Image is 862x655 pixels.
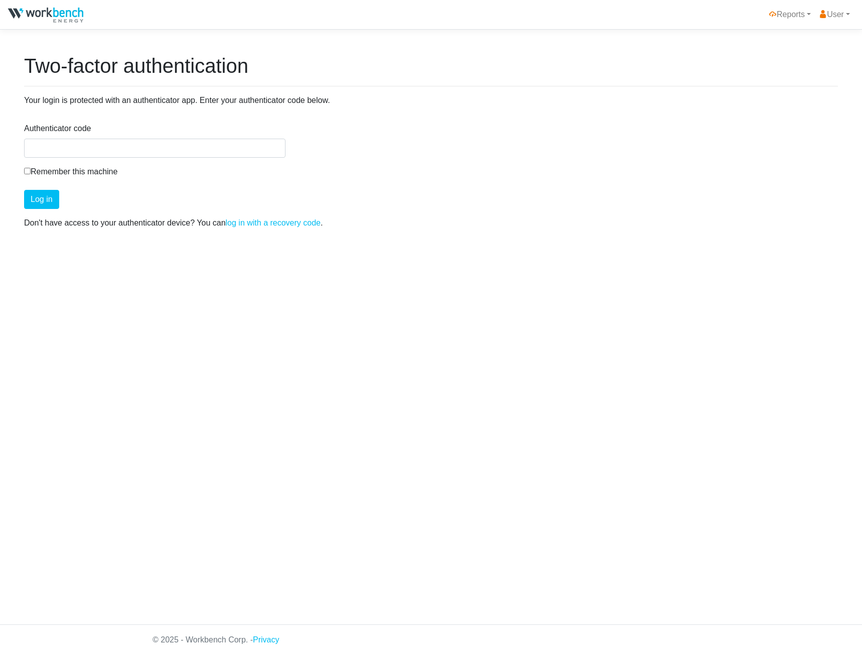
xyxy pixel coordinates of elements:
[145,625,717,655] div: © 2025 - Workbench Corp. -
[24,123,91,135] label: Authenticator code
[24,54,838,78] h1: Two-factor authentication
[24,190,59,209] button: Log in
[24,217,838,229] p: Don't have access to your authenticator device? You can .
[24,94,838,106] p: Your login is protected with an authenticator app. Enter your authenticator code below.
[8,8,83,23] img: NRGPeaks.png
[253,635,279,644] a: Privacy
[226,219,321,227] a: log in with a recovery code
[765,5,815,25] a: Reports
[815,5,854,25] a: User
[24,166,117,178] label: Remember this machine
[24,168,31,174] input: Remember this machine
